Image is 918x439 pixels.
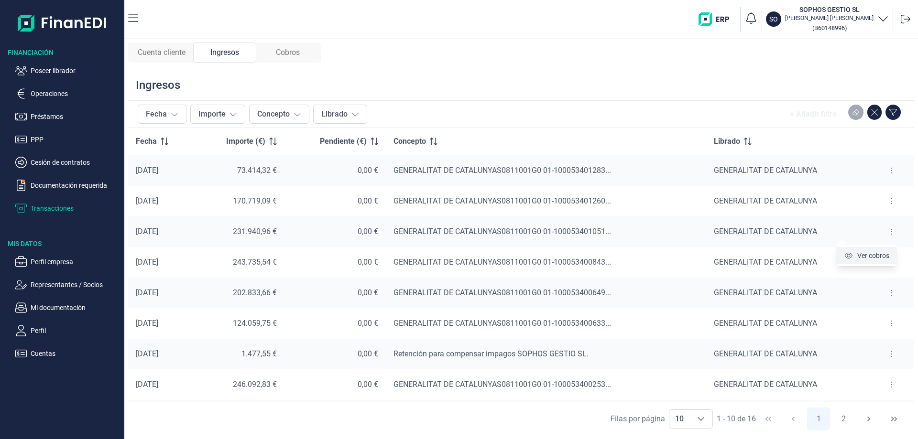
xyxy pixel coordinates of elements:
[276,47,300,58] span: Cobros
[202,227,277,236] div: 231.940,96 €
[15,111,120,122] button: Préstamos
[393,166,611,175] span: GENERALITAT DE CATALUNYAS0811001G0 01-100053401283...
[136,319,186,328] div: [DATE]
[136,227,186,236] div: [DATE]
[313,105,367,124] button: Librado
[202,380,277,389] div: 246.092,83 €
[714,196,817,205] span: GENERALITAT DE CATALUNYA
[393,136,426,147] span: Concepto
[136,349,186,359] div: [DATE]
[785,14,874,22] p: [PERSON_NAME] [PERSON_NAME]
[15,348,120,359] button: Cuentas
[717,415,756,423] span: 1 - 10 de 16
[393,319,611,328] span: GENERALITAT DE CATALUNYAS0811001G0 01-100053400633...
[393,349,589,358] span: Retención para compensar impagos SOPHOS GESTIO SL.
[782,407,805,430] button: Previous Page
[136,196,186,206] div: [DATE]
[292,257,378,267] div: 0,00 €
[15,180,120,191] button: Documentación requerida
[669,410,689,428] span: 10
[292,166,378,175] div: 0,00 €
[249,105,309,124] button: Concepto
[130,43,193,63] div: Cuenta cliente
[31,203,120,214] p: Transacciones
[807,407,830,430] button: Page 1
[769,14,778,24] p: SO
[836,247,897,264] li: Ver cobros
[31,302,120,313] p: Mi documentación
[31,157,120,168] p: Cesión de contratos
[15,325,120,336] button: Perfil
[202,196,277,206] div: 170.719,09 €
[883,407,906,430] button: Last Page
[714,166,817,175] span: GENERALITAT DE CATALUNYA
[31,348,120,359] p: Cuentas
[320,136,367,147] span: Pendiente (€)
[393,380,611,389] span: GENERALITAT DE CATALUNYAS0811001G0 01-100053400253...
[714,227,817,236] span: GENERALITAT DE CATALUNYA
[31,279,120,290] p: Representantes / Socios
[15,203,120,214] button: Transacciones
[136,77,180,93] div: Ingresos
[136,380,186,389] div: [DATE]
[785,5,874,14] h3: SOPHOS GESTIO SL
[832,407,855,430] button: Page 2
[292,319,378,328] div: 0,00 €
[611,413,665,425] div: Filas por página
[714,380,817,389] span: GENERALITAT DE CATALUNYA
[202,319,277,328] div: 124.059,75 €
[714,319,817,328] span: GENERALITAT DE CATALUNYA
[393,257,611,267] span: GENERALITAT DE CATALUNYAS0811001G0 01-100053400843...
[844,251,889,260] a: Ver cobros
[31,134,120,145] p: PPP
[15,279,120,290] button: Representantes / Socios
[138,105,186,124] button: Fecha
[31,256,120,268] p: Perfil empresa
[18,8,107,38] img: Logo de aplicación
[292,380,378,389] div: 0,00 €
[15,134,120,145] button: PPP
[15,157,120,168] button: Cesión de contratos
[292,196,378,206] div: 0,00 €
[393,196,611,205] span: GENERALITAT DE CATALUNYAS0811001G0 01-100053401260...
[202,288,277,298] div: 202.833,66 €
[31,325,120,336] p: Perfil
[292,349,378,359] div: 0,00 €
[714,288,817,297] span: GENERALITAT DE CATALUNYA
[256,43,319,63] div: Cobros
[202,349,277,359] div: 1.477,55 €
[757,407,780,430] button: First Page
[202,257,277,267] div: 243.735,54 €
[136,257,186,267] div: [DATE]
[714,257,817,267] span: GENERALITAT DE CATALUNYA
[812,24,847,32] small: Copiar cif
[689,410,712,428] div: Choose
[193,43,256,63] div: Ingresos
[699,12,736,26] img: erp
[190,105,245,124] button: Importe
[210,47,239,58] span: Ingresos
[714,136,740,147] span: Librado
[292,288,378,298] div: 0,00 €
[393,227,611,236] span: GENERALITAT DE CATALUNYAS0811001G0 01-100053401051...
[714,349,817,358] span: GENERALITAT DE CATALUNYA
[15,302,120,313] button: Mi documentación
[766,5,889,33] button: SOSOPHOS GESTIO SL[PERSON_NAME] [PERSON_NAME](B60148996)
[15,88,120,99] button: Operaciones
[31,88,120,99] p: Operaciones
[136,136,157,147] span: Fecha
[31,180,120,191] p: Documentación requerida
[202,166,277,175] div: 73.414,32 €
[292,227,378,236] div: 0,00 €
[226,136,265,147] span: Importe (€)
[15,256,120,268] button: Perfil empresa
[138,47,186,58] span: Cuenta cliente
[136,166,186,175] div: [DATE]
[31,65,120,76] p: Poseer librador
[15,65,120,76] button: Poseer librador
[857,251,889,260] span: Ver cobros
[136,288,186,298] div: [DATE]
[31,111,120,122] p: Préstamos
[393,288,611,297] span: GENERALITAT DE CATALUNYAS0811001G0 01-100053400649...
[857,407,880,430] button: Next Page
